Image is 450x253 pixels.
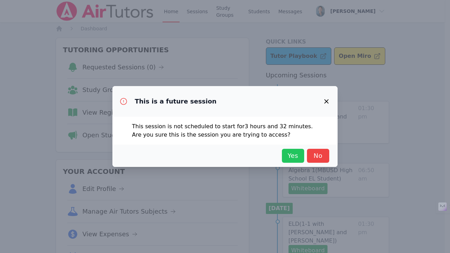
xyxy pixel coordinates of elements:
[282,149,304,163] button: Yes
[307,149,329,163] button: No
[132,122,318,139] p: This session is not scheduled to start for 3 hours and 32 minutes . Are you sure this is the sess...
[135,97,216,106] h3: This is a future session
[310,151,326,161] span: No
[285,151,301,161] span: Yes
